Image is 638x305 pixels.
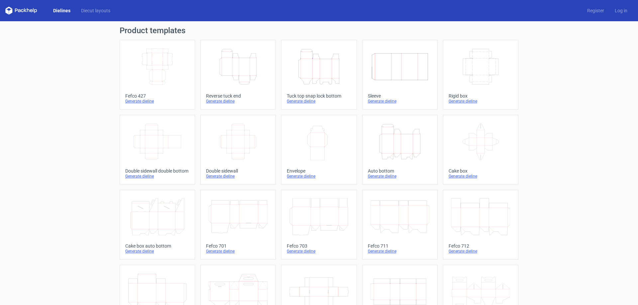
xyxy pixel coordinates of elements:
[125,174,189,179] div: Generate dieline
[449,168,513,174] div: Cake box
[287,249,351,254] div: Generate dieline
[443,40,518,110] a: Rigid boxGenerate dieline
[200,115,276,185] a: Double sidewallGenerate dieline
[125,99,189,104] div: Generate dieline
[200,40,276,110] a: Reverse tuck endGenerate dieline
[120,27,518,35] h1: Product templates
[609,7,633,14] a: Log in
[125,93,189,99] div: Fefco 427
[206,243,270,249] div: Fefco 701
[125,249,189,254] div: Generate dieline
[206,99,270,104] div: Generate dieline
[206,168,270,174] div: Double sidewall
[281,115,357,185] a: EnvelopeGenerate dieline
[449,99,513,104] div: Generate dieline
[368,168,432,174] div: Auto bottom
[206,174,270,179] div: Generate dieline
[125,168,189,174] div: Double sidewall double bottom
[443,190,518,260] a: Fefco 712Generate dieline
[368,99,432,104] div: Generate dieline
[362,190,438,260] a: Fefco 711Generate dieline
[449,243,513,249] div: Fefco 712
[287,243,351,249] div: Fefco 703
[287,174,351,179] div: Generate dieline
[582,7,609,14] a: Register
[206,249,270,254] div: Generate dieline
[443,115,518,185] a: Cake boxGenerate dieline
[368,249,432,254] div: Generate dieline
[125,243,189,249] div: Cake box auto bottom
[48,7,76,14] a: Dielines
[362,115,438,185] a: Auto bottomGenerate dieline
[200,190,276,260] a: Fefco 701Generate dieline
[449,93,513,99] div: Rigid box
[368,93,432,99] div: Sleeve
[368,243,432,249] div: Fefco 711
[362,40,438,110] a: SleeveGenerate dieline
[120,40,195,110] a: Fefco 427Generate dieline
[287,168,351,174] div: Envelope
[206,93,270,99] div: Reverse tuck end
[449,174,513,179] div: Generate dieline
[281,190,357,260] a: Fefco 703Generate dieline
[368,174,432,179] div: Generate dieline
[287,93,351,99] div: Tuck top snap lock bottom
[287,99,351,104] div: Generate dieline
[76,7,116,14] a: Diecut layouts
[120,190,195,260] a: Cake box auto bottomGenerate dieline
[449,249,513,254] div: Generate dieline
[281,40,357,110] a: Tuck top snap lock bottomGenerate dieline
[120,115,195,185] a: Double sidewall double bottomGenerate dieline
